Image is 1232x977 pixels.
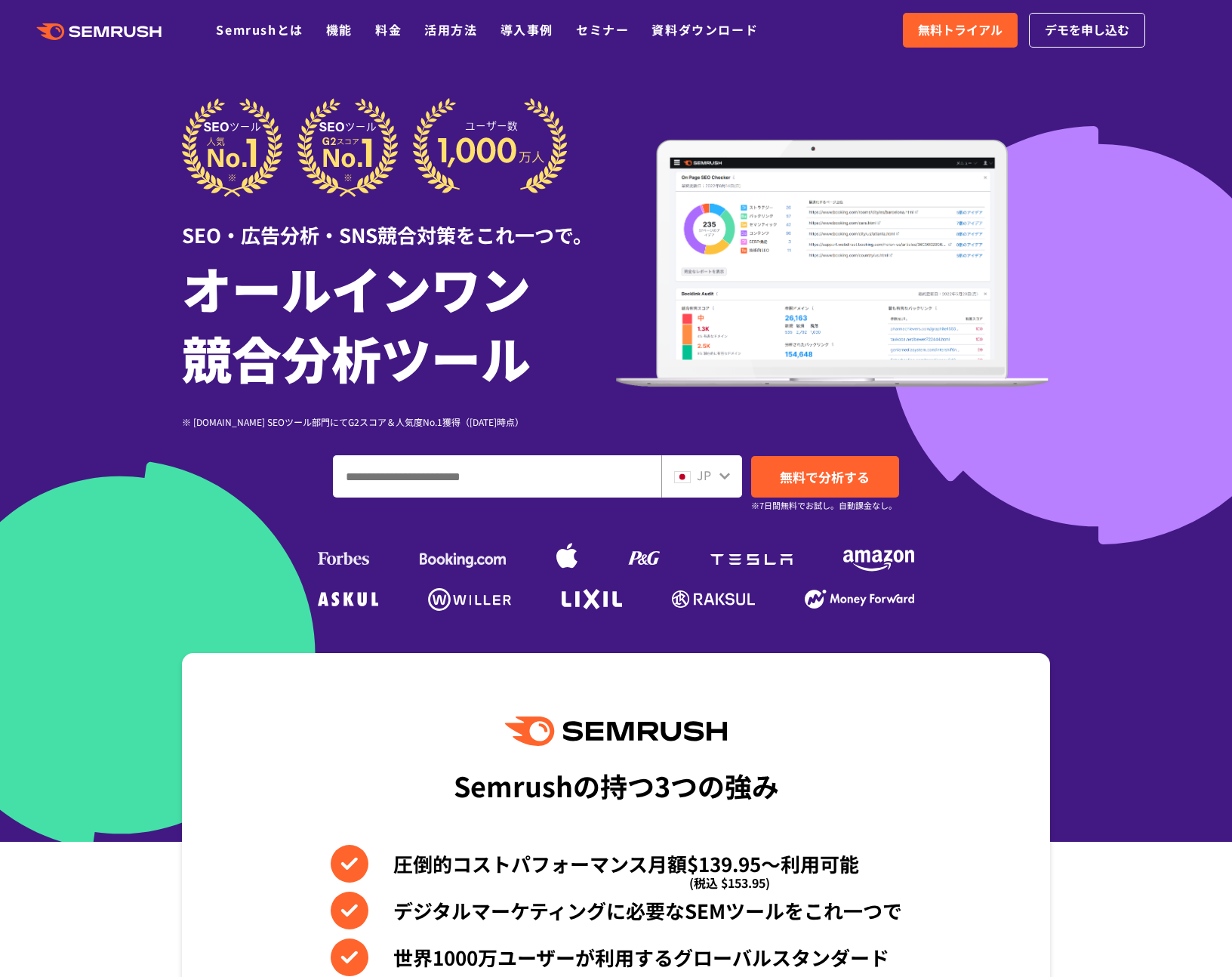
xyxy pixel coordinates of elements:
[454,757,779,813] div: Semrushの持つ3つの強み
[1045,20,1129,40] span: デモを申し込む
[182,253,616,392] h1: オールインワン 競合分析ツール
[751,498,897,513] small: ※7日間無料でお試し。自動課金なし。
[689,864,770,901] span: (税込 $153.95)
[751,456,899,498] a: 無料で分析する
[182,197,616,249] div: SEO・広告分析・SNS競合対策をこれ一つで。
[697,466,711,484] span: JP
[326,20,353,39] a: 機能
[424,20,477,39] a: 活用方法
[780,467,870,486] span: 無料で分析する
[331,892,902,929] li: デジタルマーケティングに必要なSEMツールをこれ一つで
[334,456,661,497] input: ドメイン、キーワードまたはURLを入力してください
[903,13,1018,48] a: 無料トライアル
[331,938,902,976] li: 世界1000万ユーザーが利用するグローバルスタンダード
[651,20,758,39] a: 資料ダウンロード
[918,20,1003,40] span: 無料トライアル
[216,20,303,39] a: Semrushとは
[1029,13,1145,48] a: デモを申し込む
[500,20,553,39] a: 導入事例
[375,20,402,39] a: 料金
[576,20,629,39] a: セミナー
[505,717,727,746] img: Semrush
[182,415,616,429] div: ※ [DOMAIN_NAME] SEOツール部門にてG2スコア＆人気度No.1獲得（[DATE]時点）
[331,845,902,883] li: 圧倒的コストパフォーマンス月額$139.95〜利用可能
